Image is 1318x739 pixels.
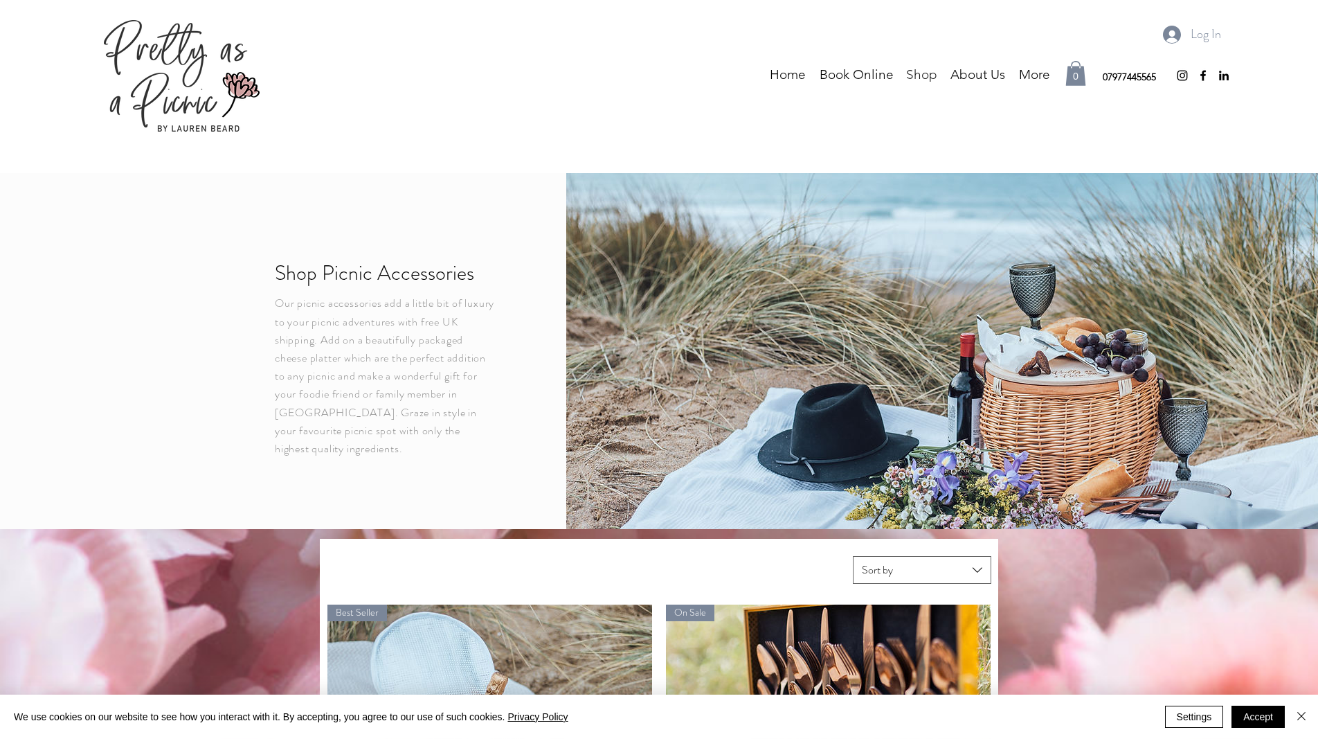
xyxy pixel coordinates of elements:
[1231,706,1285,728] button: Accept
[1159,679,1318,739] iframe: Wix Chat
[763,64,813,85] a: Home
[1153,19,1231,50] button: Log In
[944,64,1012,85] a: About Us
[1293,706,1310,728] button: Close
[1012,64,1057,85] p: More
[698,64,1057,85] nav: Site
[1103,71,1156,83] span: 07977445565
[507,711,568,722] a: Privacy Policy
[1196,69,1210,82] img: Facebook
[1073,71,1078,82] text: 0
[1175,69,1231,82] ul: Social Bar
[1175,69,1189,82] img: instagram
[1217,69,1231,82] img: LinkedIn
[14,711,568,723] span: We use cookies on our website to see how you interact with it. By accepting, you agree to our use...
[1165,706,1224,728] button: Settings
[813,64,899,85] a: Book Online
[104,19,260,132] img: PrettyAsAPicnic-Coloured.png
[1293,708,1310,724] img: Close
[1065,61,1086,86] a: Cart with 0 items
[899,64,944,85] a: Shop
[813,64,901,85] p: Book Online
[1186,24,1226,46] span: Log In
